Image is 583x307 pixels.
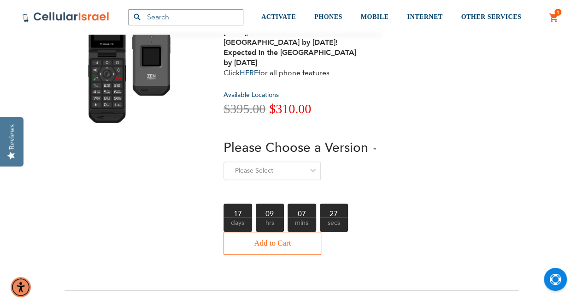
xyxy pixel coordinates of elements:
[288,217,316,232] span: mins
[224,90,279,99] a: Available Locations
[549,12,559,24] a: 1
[288,204,316,217] b: 07
[224,232,321,255] button: Add to Cart
[224,102,265,116] span: $395.00
[11,277,31,297] div: Accessibility Menu
[224,17,356,68] strong: Expected in [GEOGRAPHIC_DATA] by [DATE], Limited stock available in [GEOGRAPHIC_DATA] by [DATE]! ...
[224,139,368,157] span: Please Choose a Version
[407,13,442,20] span: INTERNET
[224,17,366,78] div: Click for all phone features
[8,124,16,150] div: Reviews
[320,204,348,217] b: 27
[556,9,559,16] span: 1
[240,68,258,78] a: HERE
[224,217,252,232] span: days
[128,9,243,25] input: Search
[256,217,284,232] span: hrs
[22,12,110,23] img: Cellular Israel Logo
[461,13,521,20] span: OTHER SERVICES
[314,13,342,20] span: PHONES
[261,13,296,20] span: ACTIVATE
[361,13,389,20] span: MOBILE
[224,204,252,217] b: 17
[256,204,284,217] b: 09
[320,217,348,232] span: secs
[269,102,311,116] span: $310.00
[254,234,291,253] span: Add to Cart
